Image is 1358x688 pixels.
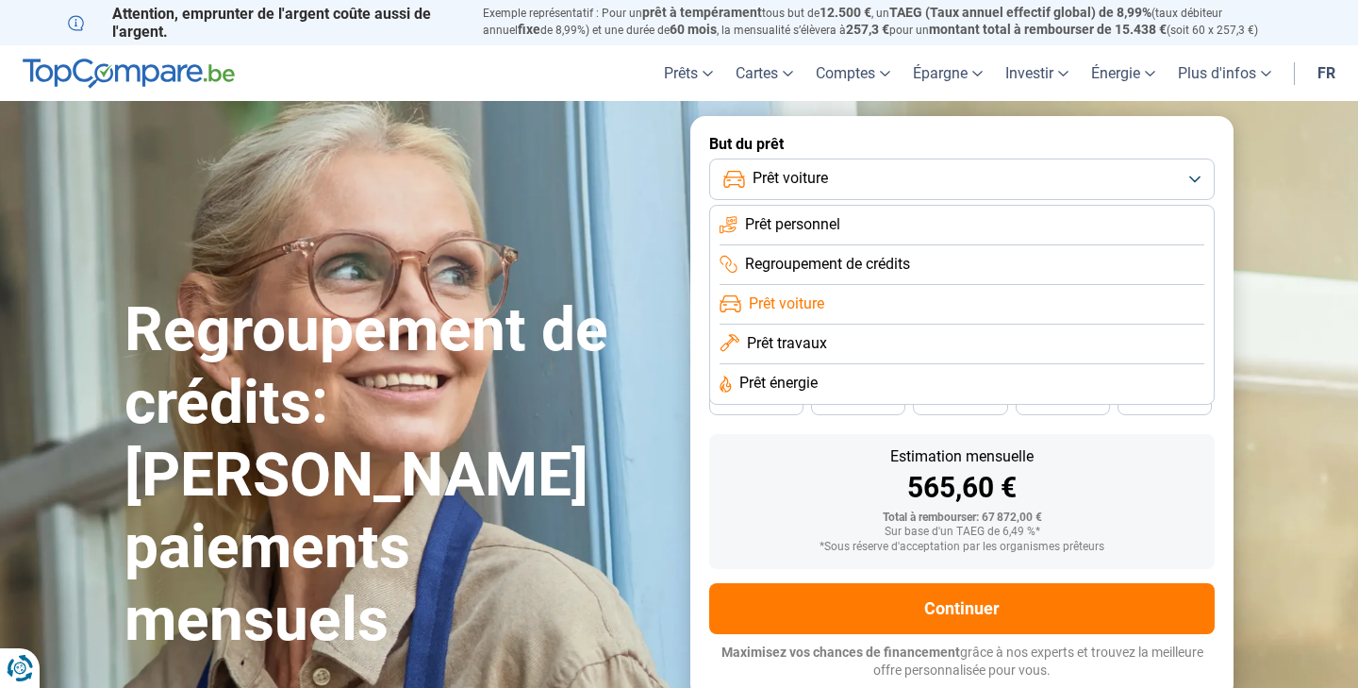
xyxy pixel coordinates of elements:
[518,22,540,37] span: fixe
[709,583,1215,634] button: Continuer
[670,22,717,37] span: 60 mois
[736,395,777,407] span: 48 mois
[642,5,762,20] span: prêt à tempérament
[753,168,828,189] span: Prêt voiture
[483,5,1290,39] p: Exemple représentatif : Pour un tous but de , un (taux débiteur annuel de 8,99%) et une durée de ...
[724,449,1200,464] div: Estimation mensuelle
[724,526,1200,539] div: Sur base d'un TAEG de 6,49 %*
[68,5,460,41] p: Attention, emprunter de l'argent coûte aussi de l'argent.
[1144,395,1185,407] span: 24 mois
[709,159,1215,200] button: Prêt voiture
[124,294,668,657] h1: Regroupement de crédits: [PERSON_NAME] paiements mensuels
[709,644,1215,680] p: grâce à nos experts et trouvez la meilleure offre personnalisée pour vous.
[709,135,1215,153] label: But du prêt
[1042,395,1084,407] span: 30 mois
[747,333,827,354] span: Prêt travaux
[837,395,879,407] span: 42 mois
[724,474,1200,502] div: 565,60 €
[846,22,889,37] span: 257,3 €
[653,45,724,101] a: Prêts
[749,294,824,314] span: Prêt voiture
[929,22,1167,37] span: montant total à rembourser de 15.438 €
[939,395,981,407] span: 36 mois
[994,45,1080,101] a: Investir
[745,214,840,235] span: Prêt personnel
[1306,45,1347,101] a: fr
[745,254,910,275] span: Regroupement de crédits
[724,512,1200,525] div: Total à rembourser: 67 872,00 €
[721,645,960,660] span: Maximisez vos chances de financement
[23,59,235,89] img: TopCompare
[804,45,902,101] a: Comptes
[820,5,871,20] span: 12.500 €
[739,373,818,394] span: Prêt énergie
[724,541,1200,554] div: *Sous réserve d'acceptation par les organismes prêteurs
[902,45,994,101] a: Épargne
[1080,45,1167,101] a: Énergie
[724,45,804,101] a: Cartes
[1167,45,1283,101] a: Plus d'infos
[889,5,1151,20] span: TAEG (Taux annuel effectif global) de 8,99%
